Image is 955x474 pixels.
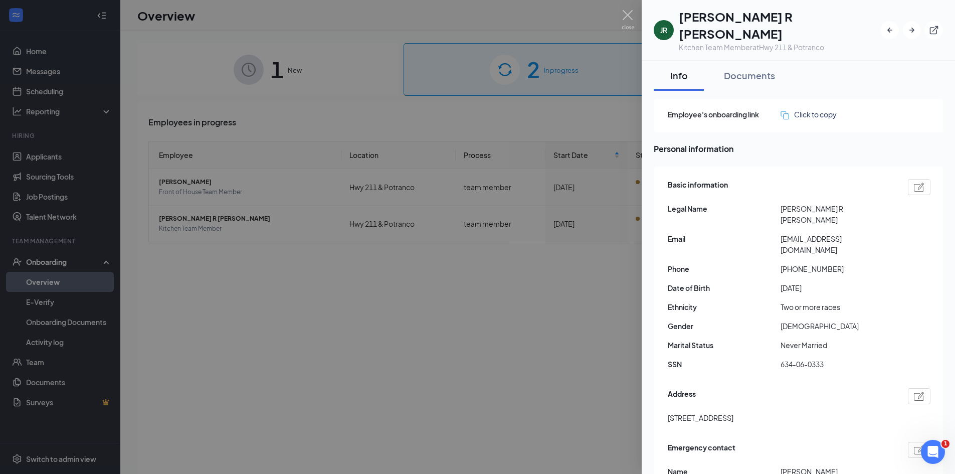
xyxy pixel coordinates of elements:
[881,21,899,39] button: ArrowLeftNew
[668,233,781,244] span: Email
[668,442,735,458] span: Emergency contact
[724,69,775,82] div: Documents
[668,388,696,404] span: Address
[781,282,893,293] span: [DATE]
[654,142,943,155] span: Personal information
[668,179,728,195] span: Basic information
[668,263,781,274] span: Phone
[664,69,694,82] div: Info
[781,301,893,312] span: Two or more races
[781,263,893,274] span: [PHONE_NUMBER]
[660,25,667,35] div: JR
[781,359,893,370] span: 634-06-0333
[679,8,881,42] h1: [PERSON_NAME] R [PERSON_NAME]
[903,21,921,39] button: ArrowRight
[781,109,837,120] button: Click to copy
[668,340,781,351] span: Marital Status
[668,109,781,120] span: Employee's onboarding link
[668,359,781,370] span: SSN
[907,25,917,35] svg: ArrowRight
[885,25,895,35] svg: ArrowLeftNew
[781,111,789,119] img: click-to-copy.71757273a98fde459dfc.svg
[941,440,949,448] span: 1
[668,301,781,312] span: Ethnicity
[668,203,781,214] span: Legal Name
[781,203,893,225] span: [PERSON_NAME] R [PERSON_NAME]
[929,25,939,35] svg: ExternalLink
[668,412,733,423] span: [STREET_ADDRESS]
[921,440,945,464] iframe: Intercom live chat
[679,42,881,52] div: Kitchen Team Member at Hwy 211 & Potranco
[668,321,781,332] span: Gender
[781,233,893,255] span: [EMAIL_ADDRESS][DOMAIN_NAME]
[781,340,893,351] span: Never Married
[668,282,781,293] span: Date of Birth
[925,21,943,39] button: ExternalLink
[781,321,893,332] span: [DEMOGRAPHIC_DATA]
